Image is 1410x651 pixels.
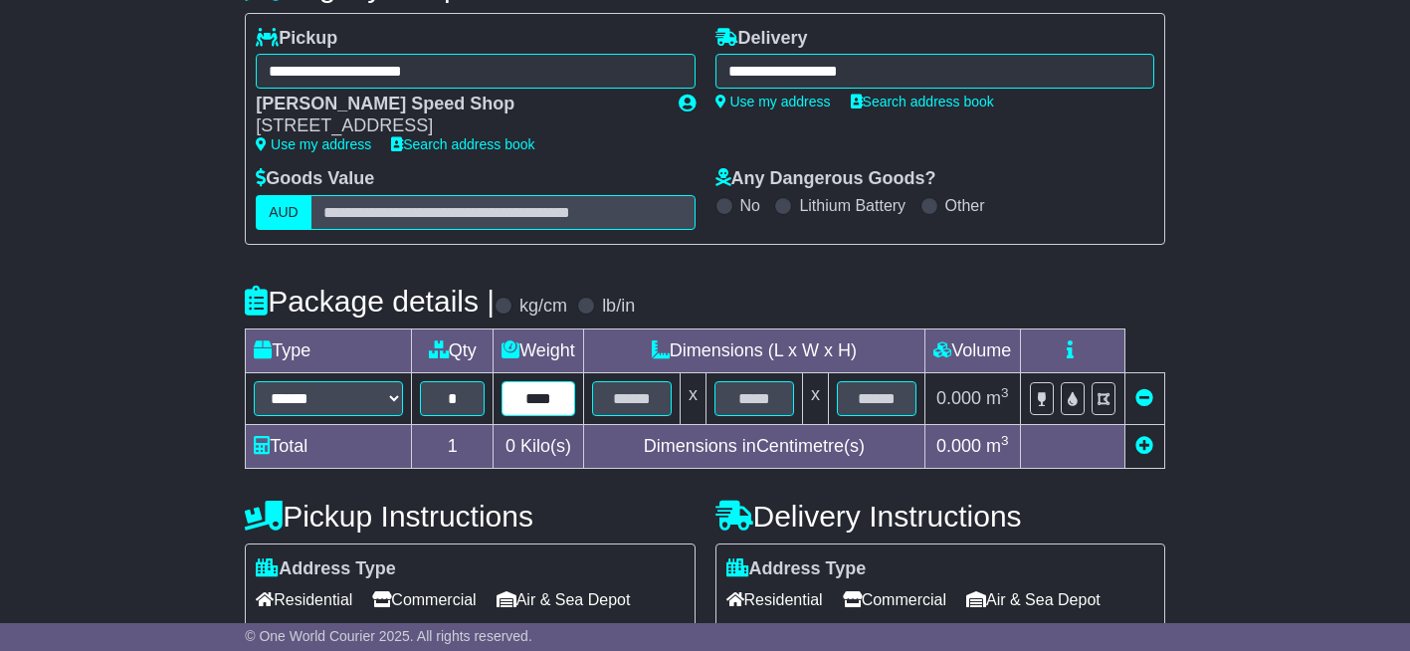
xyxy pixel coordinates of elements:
[245,285,495,318] h4: Package details |
[1135,388,1153,408] a: Remove this item
[843,584,946,615] span: Commercial
[497,584,631,615] span: Air & Sea Depot
[986,436,1009,456] span: m
[583,328,924,372] td: Dimensions (L x W x H)
[986,388,1009,408] span: m
[726,558,867,580] label: Address Type
[256,115,658,137] div: [STREET_ADDRESS]
[246,424,412,468] td: Total
[1001,385,1009,400] sup: 3
[936,436,981,456] span: 0.000
[715,94,831,109] a: Use my address
[505,436,515,456] span: 0
[494,328,584,372] td: Weight
[715,500,1165,533] h4: Delivery Instructions
[256,584,352,615] span: Residential
[1001,433,1009,448] sup: 3
[966,584,1101,615] span: Air & Sea Depot
[740,196,760,215] label: No
[245,628,532,644] span: © One World Courier 2025. All rights reserved.
[715,168,936,190] label: Any Dangerous Goods?
[936,388,981,408] span: 0.000
[924,328,1020,372] td: Volume
[519,296,567,318] label: kg/cm
[256,28,337,50] label: Pickup
[726,584,823,615] span: Residential
[256,195,311,230] label: AUD
[680,372,705,424] td: x
[245,500,695,533] h4: Pickup Instructions
[851,94,994,109] a: Search address book
[602,296,635,318] label: lb/in
[412,424,494,468] td: 1
[391,136,534,152] a: Search address book
[256,558,396,580] label: Address Type
[802,372,828,424] td: x
[372,584,476,615] span: Commercial
[715,28,808,50] label: Delivery
[799,196,906,215] label: Lithium Battery
[256,94,658,115] div: [PERSON_NAME] Speed Shop
[494,424,584,468] td: Kilo(s)
[1135,436,1153,456] a: Add new item
[256,168,374,190] label: Goods Value
[583,424,924,468] td: Dimensions in Centimetre(s)
[412,328,494,372] td: Qty
[256,136,371,152] a: Use my address
[945,196,985,215] label: Other
[246,328,412,372] td: Type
